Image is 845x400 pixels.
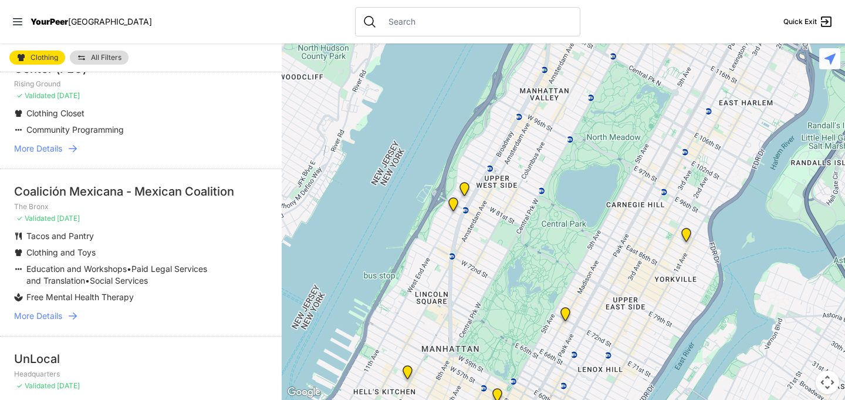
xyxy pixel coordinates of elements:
a: All Filters [70,51,129,65]
span: ✓ Validated [16,214,55,223]
span: ✓ Validated [16,381,55,390]
span: [DATE] [57,214,80,223]
span: Community Programming [26,125,124,135]
span: [GEOGRAPHIC_DATA] [68,16,152,26]
span: More Details [14,143,62,154]
span: Education and Workshops [26,264,127,274]
p: Rising Ground [14,79,268,89]
p: Headquarters [14,369,268,379]
div: Avenue Church [679,228,694,247]
div: Pathways Adult Drop-In Program [457,182,472,201]
button: Map camera controls [816,371,839,394]
span: Clothing and Toys [26,247,96,257]
span: YourPeer [31,16,68,26]
span: Clothing Closet [26,108,84,118]
a: Quick Exit [783,15,833,29]
span: [DATE] [57,381,80,390]
a: More Details [14,310,268,322]
span: More Details [14,310,62,322]
span: All Filters [91,54,121,61]
p: The Bronx [14,202,268,211]
span: Social Services [90,275,148,285]
div: UnLocal [14,351,268,367]
img: Google [285,385,323,400]
a: YourPeer[GEOGRAPHIC_DATA] [31,18,152,25]
span: [DATE] [57,91,80,100]
span: • [127,264,131,274]
a: Open this area in Google Maps (opens a new window) [285,385,323,400]
span: • [85,275,90,285]
a: More Details [14,143,268,154]
span: Free Mental Health Therapy [26,292,134,302]
span: Quick Exit [783,17,817,26]
a: Clothing [9,51,65,65]
input: Search [381,16,573,28]
span: Clothing [31,54,58,61]
span: ✓ Validated [16,91,55,100]
div: Coalición Mexicana - Mexican Coalition [14,183,268,200]
span: Tacos and Pantry [26,231,94,241]
div: 9th Avenue Drop-in Center [400,365,415,384]
div: Manhattan [558,307,573,326]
